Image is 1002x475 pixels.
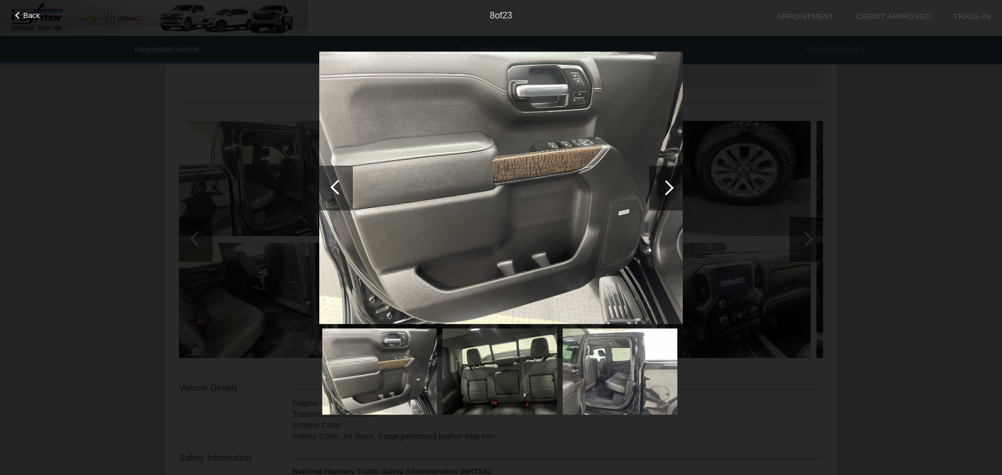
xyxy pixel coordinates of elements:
[442,328,557,415] img: 51f8df59007dcaec867398f29aa9c782x.jpg
[319,51,683,324] img: 0645792a0acc25fc87020aa0e9210437x.jpg
[953,12,991,21] a: Trade-In
[777,12,834,21] a: Appointment
[23,11,40,20] span: Back
[322,328,437,415] img: 0645792a0acc25fc87020aa0e9210437x.jpg
[856,12,931,21] a: Credit Approved
[490,11,495,20] span: 8
[563,328,677,415] img: 75836173528bb380f68162b9e80cf262x.jpg
[502,11,512,20] span: 23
